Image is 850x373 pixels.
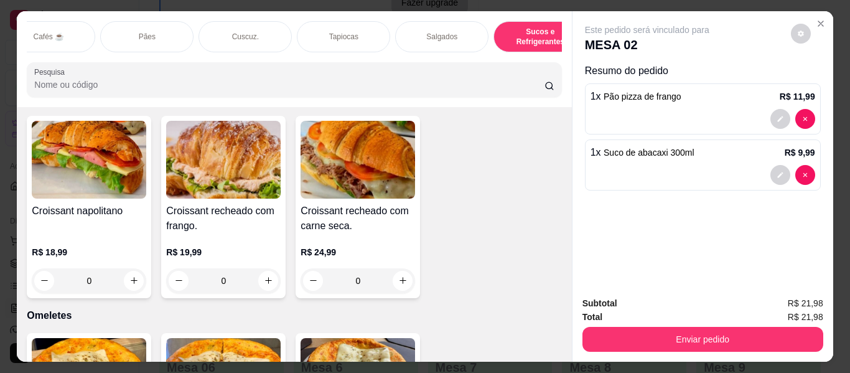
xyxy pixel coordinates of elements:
button: increase-product-quantity [258,271,278,291]
p: MESA 02 [585,36,709,54]
p: R$ 9,99 [785,146,815,159]
img: product-image [32,121,146,199]
strong: Subtotal [582,298,617,308]
p: R$ 24,99 [301,246,415,258]
p: Pães [139,32,156,42]
span: Suco de abacaxi 300ml [604,148,694,158]
span: Pão pizza de frango [604,92,681,102]
p: R$ 19,99 [166,246,281,258]
p: 1 x [591,89,681,104]
button: decrease-product-quantity [791,24,811,44]
p: Sucos e Refrigerantes [504,27,576,47]
p: Este pedido será vinculado para [585,24,709,36]
button: Enviar pedido [582,327,823,352]
button: decrease-product-quantity [795,165,815,185]
h4: Croissant recheado com frango. [166,204,281,234]
h4: Croissant napolitano [32,204,146,219]
h4: Croissant recheado com carne seca. [301,204,415,234]
p: Omeletes [27,308,561,323]
button: Close [811,14,831,34]
button: increase-product-quantity [393,271,413,291]
label: Pesquisa [34,67,69,77]
p: 1 x [591,145,694,160]
button: increase-product-quantity [124,271,144,291]
button: decrease-product-quantity [34,271,54,291]
p: Salgados [426,32,457,42]
p: R$ 18,99 [32,246,146,258]
img: product-image [166,121,281,199]
p: Cuscuz. [232,32,259,42]
button: decrease-product-quantity [770,165,790,185]
button: decrease-product-quantity [770,109,790,129]
p: Resumo do pedido [585,64,821,78]
span: R$ 21,98 [788,296,823,310]
p: Tapiocas [329,32,358,42]
p: R$ 11,99 [780,90,815,103]
span: R$ 21,98 [788,310,823,324]
strong: Total [582,312,602,322]
button: decrease-product-quantity [795,109,815,129]
button: decrease-product-quantity [169,271,189,291]
input: Pesquisa [34,78,544,91]
button: decrease-product-quantity [303,271,323,291]
img: product-image [301,121,415,199]
p: Cafés ☕ [33,32,64,42]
